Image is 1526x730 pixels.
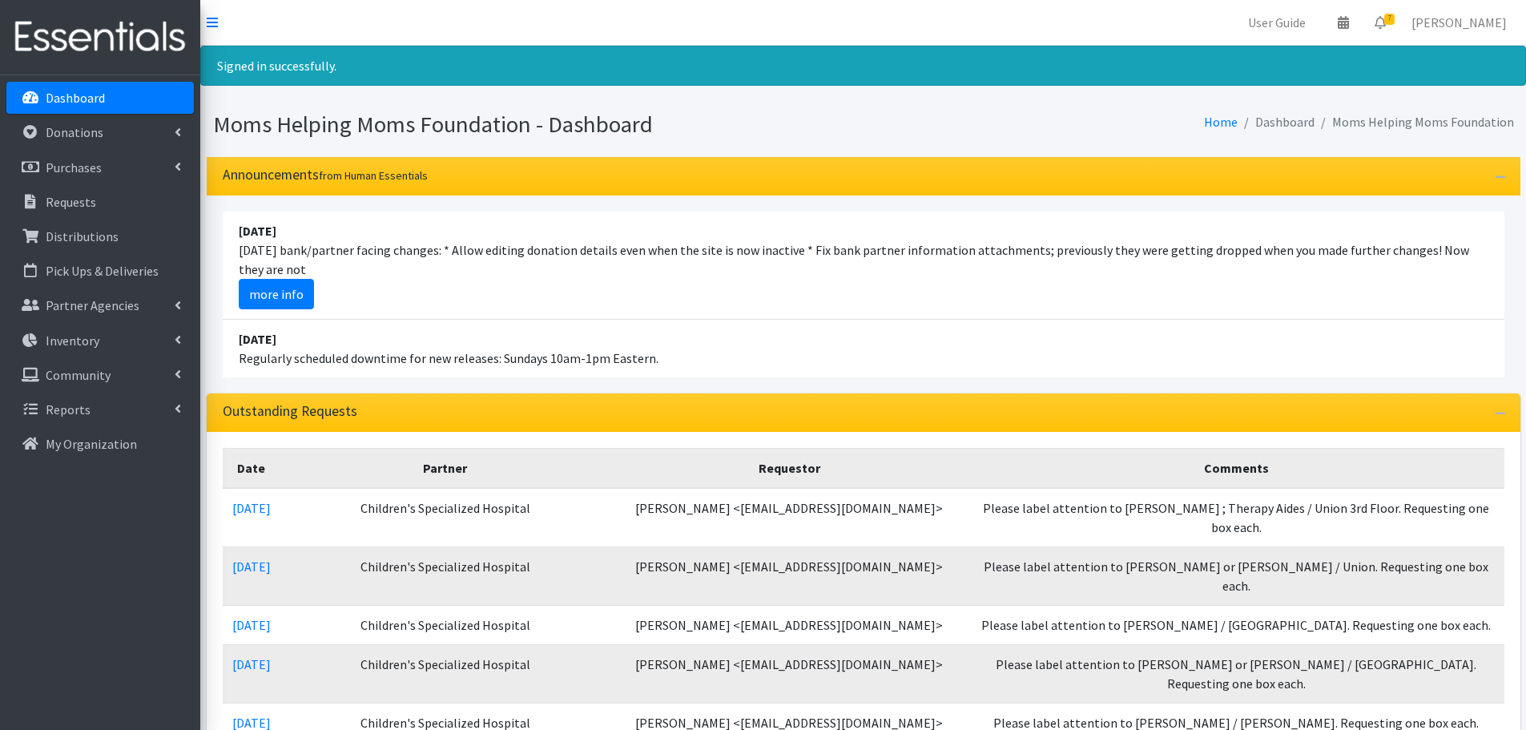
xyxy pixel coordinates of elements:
[46,263,159,279] p: Pick Ups & Deliveries
[280,644,610,703] td: Children's Specialized Hospital
[239,223,276,239] strong: [DATE]
[1238,111,1315,134] li: Dashboard
[6,10,194,64] img: HumanEssentials
[1315,111,1514,134] li: Moms Helping Moms Foundation
[239,331,276,347] strong: [DATE]
[319,168,428,183] small: from Human Essentials
[6,116,194,148] a: Donations
[232,656,271,672] a: [DATE]
[1235,6,1319,38] a: User Guide
[232,617,271,633] a: [DATE]
[6,393,194,425] a: Reports
[6,325,194,357] a: Inventory
[46,124,103,140] p: Donations
[223,212,1504,320] li: [DATE] bank/partner facing changes: * Allow editing donation details even when the site is now in...
[46,297,139,313] p: Partner Agencies
[6,220,194,252] a: Distributions
[968,546,1504,605] td: Please label attention to [PERSON_NAME] or [PERSON_NAME] / Union. Requesting one box each.
[280,546,610,605] td: Children's Specialized Hospital
[223,167,428,184] h3: Announcements
[280,488,610,547] td: Children's Specialized Hospital
[280,448,610,488] th: Partner
[610,488,968,547] td: [PERSON_NAME] <[EMAIL_ADDRESS][DOMAIN_NAME]>
[46,401,91,417] p: Reports
[6,359,194,391] a: Community
[232,500,271,516] a: [DATE]
[6,428,194,460] a: My Organization
[6,82,194,114] a: Dashboard
[610,448,968,488] th: Requestor
[968,488,1504,547] td: Please label attention to [PERSON_NAME] ; Therapy Aides / Union 3rd Floor. Requesting one box each.
[1204,114,1238,130] a: Home
[610,644,968,703] td: [PERSON_NAME] <[EMAIL_ADDRESS][DOMAIN_NAME]>
[46,159,102,175] p: Purchases
[1399,6,1520,38] a: [PERSON_NAME]
[968,448,1504,488] th: Comments
[213,111,858,139] h1: Moms Helping Moms Foundation - Dashboard
[968,605,1504,644] td: Please label attention to [PERSON_NAME] / [GEOGRAPHIC_DATA]. Requesting one box each.
[46,194,96,210] p: Requests
[46,367,111,383] p: Community
[968,644,1504,703] td: Please label attention to [PERSON_NAME] or [PERSON_NAME] / [GEOGRAPHIC_DATA]. Requesting one box ...
[223,448,280,488] th: Date
[223,320,1504,377] li: Regularly scheduled downtime for new releases: Sundays 10am-1pm Eastern.
[6,289,194,321] a: Partner Agencies
[610,546,968,605] td: [PERSON_NAME] <[EMAIL_ADDRESS][DOMAIN_NAME]>
[6,255,194,287] a: Pick Ups & Deliveries
[46,90,105,106] p: Dashboard
[46,436,137,452] p: My Organization
[232,559,271,575] a: [DATE]
[1362,6,1399,38] a: 7
[239,279,314,309] a: more info
[610,605,968,644] td: [PERSON_NAME] <[EMAIL_ADDRESS][DOMAIN_NAME]>
[200,46,1526,86] div: Signed in successfully.
[46,228,119,244] p: Distributions
[223,403,357,420] h3: Outstanding Requests
[6,151,194,184] a: Purchases
[280,605,610,644] td: Children's Specialized Hospital
[1384,14,1395,25] span: 7
[46,333,99,349] p: Inventory
[6,186,194,218] a: Requests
